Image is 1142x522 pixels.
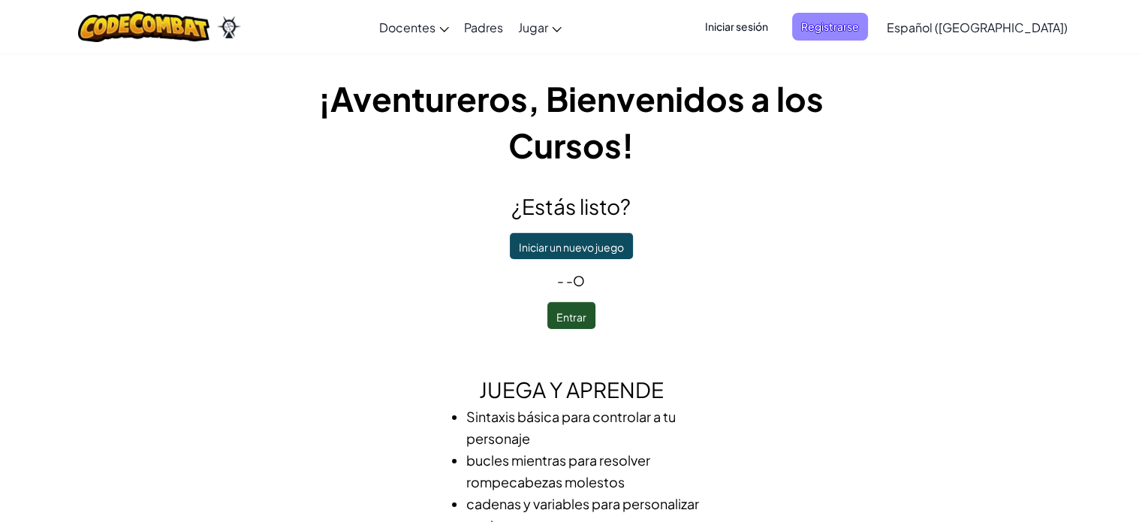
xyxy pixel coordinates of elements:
[372,7,456,47] a: Docentes
[556,310,586,324] font: Entrar
[511,193,631,219] font: ¿Estás listo?
[557,272,564,289] font: -
[879,7,1075,47] a: Español ([GEOGRAPHIC_DATA])
[379,20,435,35] font: Docentes
[696,13,777,41] button: Iniciar sesión
[511,7,569,47] a: Jugar
[466,408,676,447] font: Sintaxis básica para controlar a tu personaje
[318,77,824,166] font: ¡Aventureros, Bienvenidos a los Cursos!
[519,240,624,254] font: Iniciar un nuevo juego
[78,11,209,42] img: Logotipo de CodeCombat
[217,16,241,38] img: Ozaria
[801,20,859,33] font: Registrarse
[510,233,633,259] button: Iniciar un nuevo juego
[518,20,548,35] font: Jugar
[464,20,503,35] font: Padres
[456,7,511,47] a: Padres
[573,272,585,289] font: o
[547,302,595,328] button: Entrar
[792,13,868,41] button: Registrarse
[705,20,768,33] font: Iniciar sesión
[566,272,573,289] font: -
[887,20,1068,35] font: Español ([GEOGRAPHIC_DATA])
[466,451,650,490] font: bucles mientras para resolver rompecabezas molestos
[479,376,664,403] font: Juega y Aprende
